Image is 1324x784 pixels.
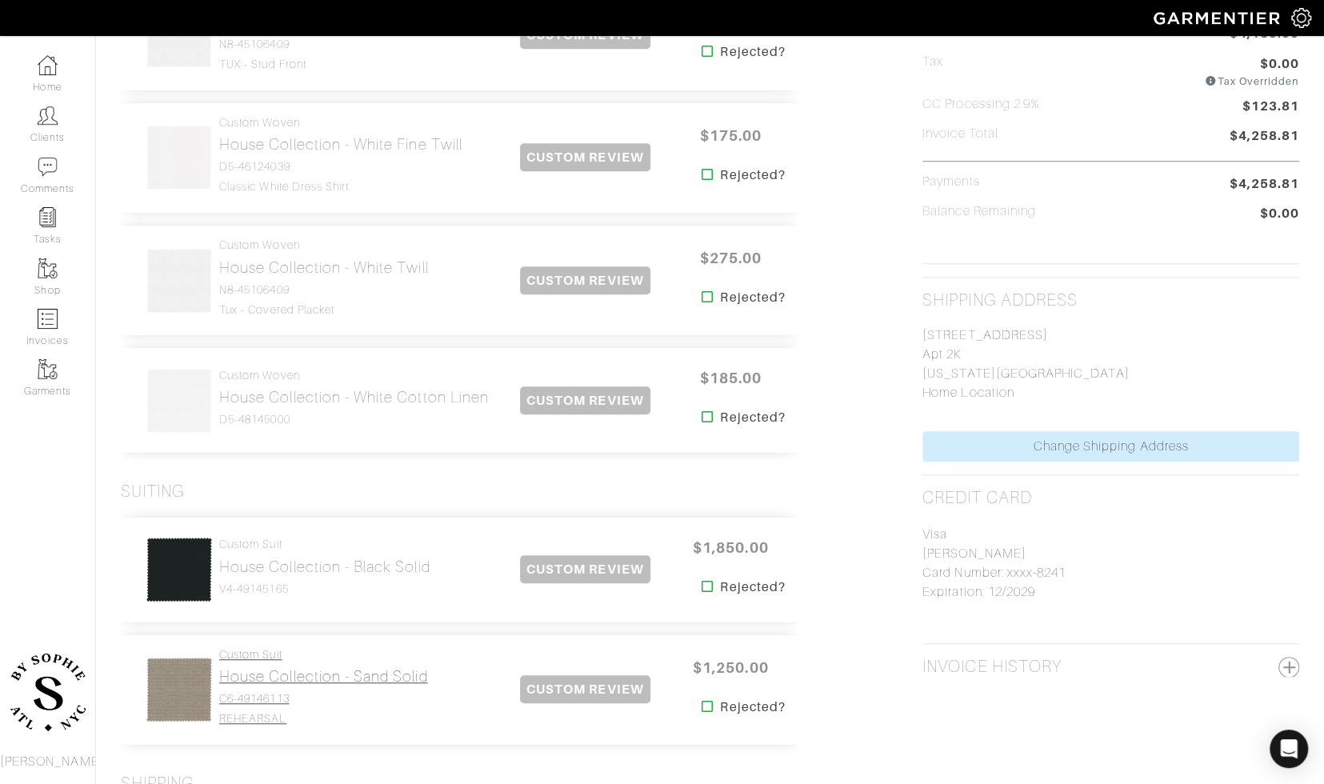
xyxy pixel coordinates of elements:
strong: Rejected? [720,578,785,597]
h4: Custom Woven [219,238,429,252]
a: Custom Suit House Collection - Black Solid V4-49145165 [219,538,430,596]
strong: Rejected? [720,698,785,717]
h2: House Collection - White Fine Twill [219,135,462,154]
img: garments-icon-b7da505a4dc4fd61783c78ac3ca0ef83fa9d6f193b1c9dc38574b1d14d53ca28.png [38,359,58,379]
h2: House Collection - White Twill [219,258,429,277]
p: [STREET_ADDRESS] Apt 2K [US_STATE][GEOGRAPHIC_DATA] Home Location [922,326,1299,402]
strong: Rejected? [720,42,785,62]
h3: Suiting [121,482,185,502]
h4: Custom Suit [219,648,427,662]
a: Custom Woven House Collection - White Cotton Linen D5-48145000 [219,369,489,427]
h5: Balance Remaining [922,204,1036,219]
h4: N8-45106409 [219,38,429,51]
img: garmentier-logo-header-white-b43fb05a5012e4ada735d5af1a66efaba907eab6374d6393d1fbf88cb4ef424d.png [1146,4,1291,32]
span: $4,258.81 [1230,126,1299,148]
img: bwsUQG4cbTqZPJ3RFFgtURoB [146,536,213,603]
h5: Tax [922,54,943,82]
h5: CC Processing 2.9% [922,97,1040,112]
h4: D5-48145000 [219,413,489,426]
span: CUSTOM REVIEW [520,143,650,171]
div: Tax Overridden [1204,74,1299,89]
span: $0.00 [1260,204,1299,226]
img: dashboard-icon-dbcd8f5a0b271acd01030246c82b418ddd0df26cd7fceb0bd07c9910d44c42f6.png [38,55,58,75]
span: CUSTOM REVIEW [520,266,650,294]
h5: Payments [922,174,979,190]
h4: N8-45106409 [219,283,429,297]
span: $1,250.00 [682,650,778,685]
h2: Shipping Address [922,290,1078,310]
img: 89f3LH4fyUG8nC6hkV4JvoGi [146,247,213,314]
span: $0.00 [1260,54,1299,74]
h4: Classic White Dress Shirt [219,180,462,194]
img: clients-icon-6bae9207a08558b7cb47a8932f037763ab4055f8c8b6bfacd5dc20c3e0201464.png [38,106,58,126]
strong: Rejected? [720,166,785,185]
h4: D5-46124039 [219,160,462,174]
span: $4,258.81 [1230,174,1299,194]
h2: Invoice History [922,657,1062,677]
h4: REHEARSAL [219,712,427,726]
span: $185.00 [682,361,778,395]
a: Custom Woven House Collection - White Twill N8-45106409 tux - covered placket [219,238,429,316]
h4: V4-49145165 [219,582,430,596]
h2: House Collection - White Cotton Linen [219,388,489,406]
strong: Rejected? [720,288,785,307]
a: Custom Woven House Collection - White Fine Twill D5-46124039 Classic White Dress Shirt [219,116,462,194]
div: Open Intercom Messenger [1270,730,1308,768]
h4: C6-49146113 [219,692,427,706]
img: 4SBQpf5crduEJMwQ2CRoVHaB [146,367,213,434]
a: Change Shipping Address [922,431,1299,462]
h4: tux - covered placket [219,303,429,317]
span: $175.00 [682,118,778,153]
span: CUSTOM REVIEW [520,555,650,583]
img: gear-icon-white-bd11855cb880d31180b6d7d6211b90ccbf57a29d726f0c71d8c61bd08dd39cc2.png [1291,8,1311,28]
span: CUSTOM REVIEW [520,386,650,414]
a: Custom Suit House Collection - Sand Solid C6-49146113 REHEARSAL [219,648,427,726]
h2: Credit Card [922,488,1032,508]
img: garments-icon-b7da505a4dc4fd61783c78ac3ca0ef83fa9d6f193b1c9dc38574b1d14d53ca28.png [38,258,58,278]
span: $275.00 [682,241,778,275]
img: udYE4eAZ5YCyCGsHkzRayQit [146,124,213,191]
p: Visa [PERSON_NAME] Card Number: xxxx-8241 Expiration: 12/2029 [922,525,1299,602]
h4: Custom Woven [219,369,489,382]
img: QtFsLVpPpkTK1LFcWpqXhYBe [146,656,213,723]
span: CUSTOM REVIEW [520,675,650,703]
h4: Custom Suit [219,538,430,551]
h4: Custom Woven [219,116,462,130]
img: orders-icon-0abe47150d42831381b5fb84f609e132dff9fe21cb692f30cb5eec754e2cba89.png [38,309,58,329]
h5: Invoice Total [922,126,998,142]
img: reminder-icon-8004d30b9f0a5d33ae49ab947aed9ed385cf756f9e5892f1edd6e32f2345188e.png [38,207,58,227]
span: $1,850.00 [682,530,778,565]
span: $123.81 [1242,97,1299,118]
h4: TUX - stud front [219,58,429,71]
h2: House Collection - Sand Solid [219,667,427,686]
h2: House Collection - Black Solid [219,558,430,576]
strong: Rejected? [720,408,785,427]
img: comment-icon-a0a6a9ef722e966f86d9cbdc48e553b5cf19dbc54f86b18d962a5391bc8f6eb6.png [38,157,58,177]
